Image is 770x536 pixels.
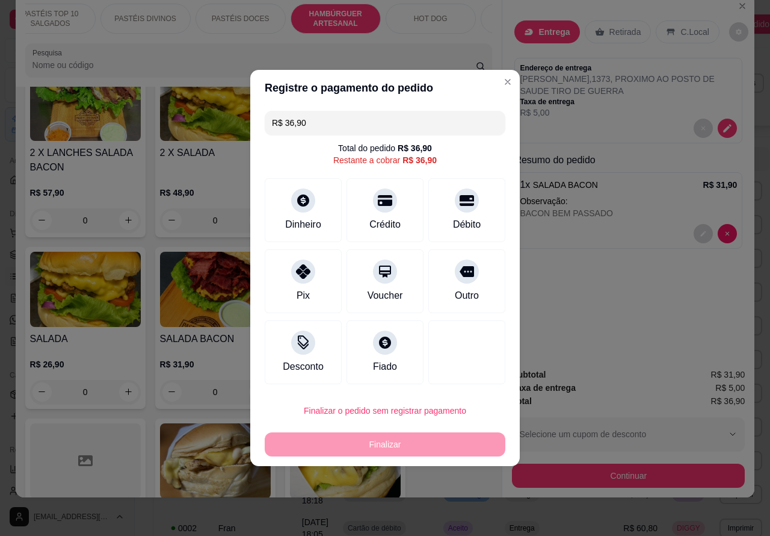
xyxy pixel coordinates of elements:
div: R$ 36,90 [402,154,437,166]
input: Ex.: hambúrguer de cordeiro [272,111,498,135]
div: R$ 36,90 [398,142,432,154]
div: Dinheiro [285,217,321,232]
div: Total do pedido [338,142,432,154]
div: Desconto [283,360,324,374]
header: Registre o pagamento do pedido [250,70,520,106]
div: Restante a cobrar [333,154,437,166]
button: Finalizar o pedido sem registrar pagamento [265,399,505,423]
div: Pix [297,288,310,303]
div: Fiado [373,360,397,374]
button: Close [498,72,517,92]
div: Voucher [368,288,403,303]
div: Débito [453,217,481,232]
div: Outro [455,288,479,303]
div: Crédito [369,217,401,232]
